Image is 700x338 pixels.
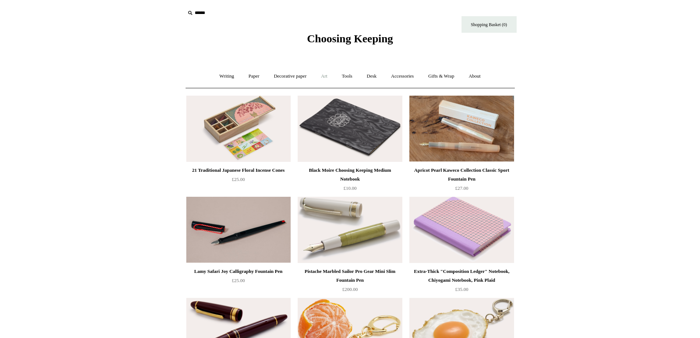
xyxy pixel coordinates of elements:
a: 21 Traditional Japanese Floral Incense Cones 21 Traditional Japanese Floral Incense Cones [186,96,291,162]
a: Pistache Marbled Sailor Pro Gear Mini Slim Fountain Pen Pistache Marbled Sailor Pro Gear Mini Sli... [298,197,402,263]
span: £25.00 [232,278,245,283]
a: Shopping Basket (0) [462,16,517,33]
a: Choosing Keeping [307,38,393,43]
a: Gifts & Wrap [421,67,461,86]
div: Black Moire Choosing Keeping Medium Notebook [299,166,400,184]
img: 21 Traditional Japanese Floral Incense Cones [186,96,291,162]
img: Lamy Safari Joy Calligraphy Fountain Pen [186,197,291,263]
div: 21 Traditional Japanese Floral Incense Cones [188,166,289,175]
span: £35.00 [455,287,469,292]
a: Writing [213,67,241,86]
a: Lamy Safari Joy Calligraphy Fountain Pen Lamy Safari Joy Calligraphy Fountain Pen [186,197,291,263]
div: Pistache Marbled Sailor Pro Gear Mini Slim Fountain Pen [299,267,400,285]
img: Pistache Marbled Sailor Pro Gear Mini Slim Fountain Pen [298,197,402,263]
span: Choosing Keeping [307,32,393,45]
a: Art [315,67,334,86]
div: Lamy Safari Joy Calligraphy Fountain Pen [188,267,289,276]
span: £25.00 [232,177,245,182]
a: About [462,67,487,86]
span: £27.00 [455,185,469,191]
a: Desk [360,67,383,86]
a: Apricot Pearl Kaweco Collection Classic Sport Fountain Pen £27.00 [409,166,514,196]
a: Decorative paper [267,67,313,86]
img: Apricot Pearl Kaweco Collection Classic Sport Fountain Pen [409,96,514,162]
a: 21 Traditional Japanese Floral Incense Cones £25.00 [186,166,291,196]
span: £10.00 [344,185,357,191]
a: Pistache Marbled Sailor Pro Gear Mini Slim Fountain Pen £200.00 [298,267,402,297]
span: £200.00 [342,287,358,292]
a: Extra-Thick "Composition Ledger" Notebook, Chiyogami Notebook, Pink Plaid Extra-Thick "Compositio... [409,197,514,263]
a: Paper [242,67,266,86]
a: Extra-Thick "Composition Ledger" Notebook, Chiyogami Notebook, Pink Plaid £35.00 [409,267,514,297]
a: Black Moire Choosing Keeping Medium Notebook £10.00 [298,166,402,196]
img: Black Moire Choosing Keeping Medium Notebook [298,96,402,162]
a: Black Moire Choosing Keeping Medium Notebook Black Moire Choosing Keeping Medium Notebook [298,96,402,162]
div: Extra-Thick "Composition Ledger" Notebook, Chiyogami Notebook, Pink Plaid [411,267,512,285]
div: Apricot Pearl Kaweco Collection Classic Sport Fountain Pen [411,166,512,184]
a: Apricot Pearl Kaweco Collection Classic Sport Fountain Pen Apricot Pearl Kaweco Collection Classi... [409,96,514,162]
a: Lamy Safari Joy Calligraphy Fountain Pen £25.00 [186,267,291,297]
a: Tools [335,67,359,86]
img: Extra-Thick "Composition Ledger" Notebook, Chiyogami Notebook, Pink Plaid [409,197,514,263]
a: Accessories [384,67,420,86]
